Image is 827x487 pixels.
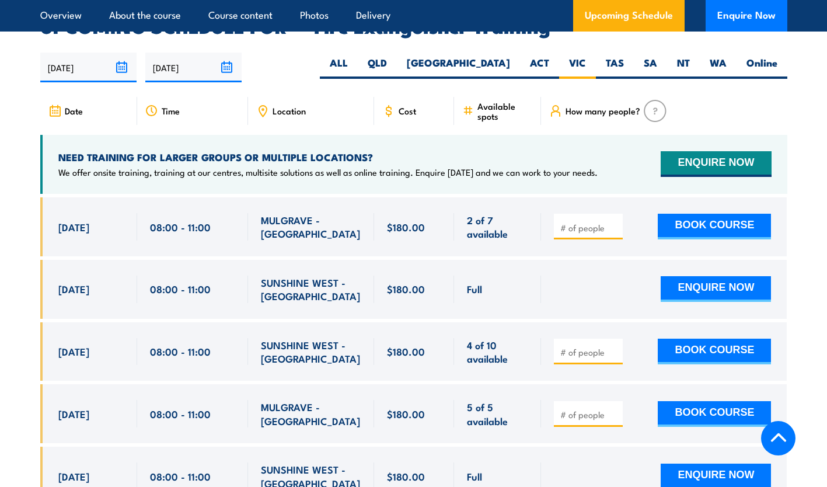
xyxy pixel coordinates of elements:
span: 08:00 - 11:00 [150,220,211,234]
span: SUNSHINE WEST - [GEOGRAPHIC_DATA] [261,276,361,303]
span: 08:00 - 11:00 [150,469,211,483]
span: [DATE] [58,407,89,420]
button: ENQUIRE NOW [661,276,771,302]
label: ACT [520,56,559,79]
span: [DATE] [58,345,89,358]
span: Full [467,469,482,483]
span: [DATE] [58,220,89,234]
span: Cost [399,106,416,116]
span: $180.00 [387,407,425,420]
span: 4 of 10 available [467,338,528,366]
span: $180.00 [387,220,425,234]
label: SA [634,56,667,79]
h2: UPCOMING SCHEDULE FOR - "Fire Extinguisher Training" [40,18,787,34]
span: 08:00 - 11:00 [150,282,211,295]
label: TAS [596,56,634,79]
span: SUNSHINE WEST - [GEOGRAPHIC_DATA] [261,338,361,366]
span: MULGRAVE - [GEOGRAPHIC_DATA] [261,213,361,241]
span: [DATE] [58,469,89,483]
label: WA [700,56,737,79]
button: BOOK COURSE [658,401,771,427]
p: We offer onsite training, training at our centres, multisite solutions as well as online training... [58,166,598,178]
input: To date [145,53,242,82]
button: ENQUIRE NOW [661,151,771,177]
span: How many people? [566,106,640,116]
button: BOOK COURSE [658,339,771,364]
label: Online [737,56,787,79]
input: From date [40,53,137,82]
span: Available spots [477,101,533,121]
span: Date [65,106,83,116]
label: [GEOGRAPHIC_DATA] [397,56,520,79]
span: $180.00 [387,469,425,483]
span: Time [162,106,180,116]
button: BOOK COURSE [658,214,771,239]
input: # of people [560,222,619,234]
span: $180.00 [387,282,425,295]
h4: NEED TRAINING FOR LARGER GROUPS OR MULTIPLE LOCATIONS? [58,151,598,164]
label: NT [667,56,700,79]
span: 2 of 7 available [467,213,528,241]
input: # of people [560,409,619,420]
span: 08:00 - 11:00 [150,345,211,358]
span: [DATE] [58,282,89,295]
span: $180.00 [387,345,425,358]
span: 5 of 5 available [467,400,528,427]
label: ALL [320,56,358,79]
span: MULGRAVE - [GEOGRAPHIC_DATA] [261,400,361,427]
label: VIC [559,56,596,79]
span: Full [467,282,482,295]
label: QLD [358,56,397,79]
span: 08:00 - 11:00 [150,407,211,420]
input: # of people [560,346,619,358]
span: Location [273,106,306,116]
